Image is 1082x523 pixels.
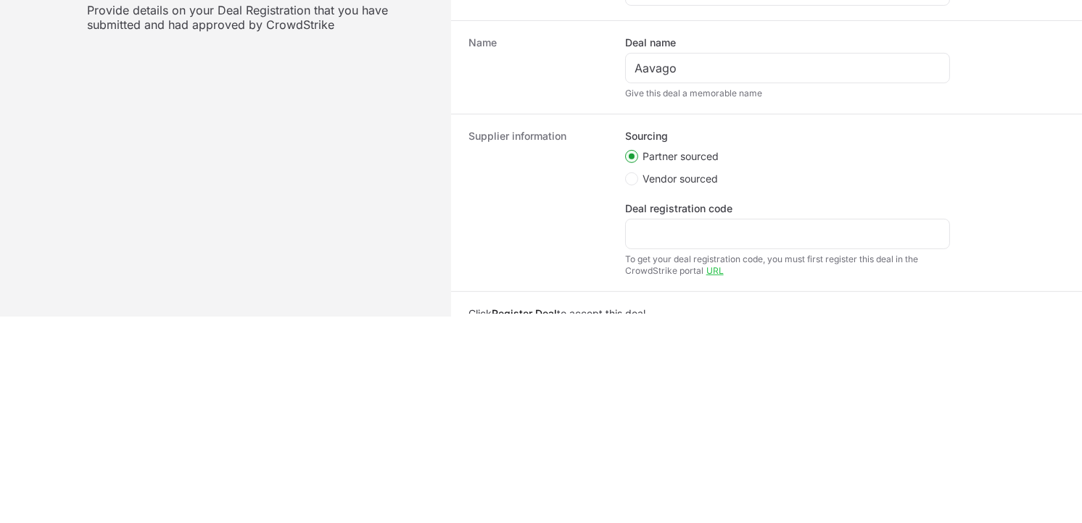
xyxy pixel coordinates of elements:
[468,129,608,277] dt: Supplier information
[492,307,557,319] b: Register Deal
[625,35,676,50] label: Deal name
[468,35,608,99] dt: Name
[706,265,724,276] a: URL
[625,254,950,277] div: To get your deal registration code, you must first register this deal in the CrowdStrike portal
[625,129,668,143] legend: Sourcing
[87,3,434,32] p: Provide details on your Deal Registration that you have submitted and had approved by CrowdStrike
[643,149,719,164] span: Partner sourced
[468,306,1065,321] p: Click to accept this deal.
[625,201,732,216] label: Deal registration code
[625,88,950,99] div: Give this deal a memorable name
[643,172,718,186] span: Vendor sourced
